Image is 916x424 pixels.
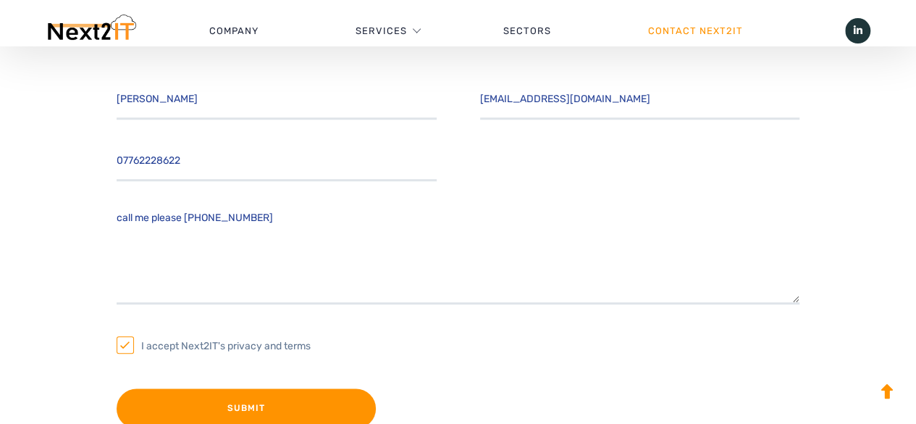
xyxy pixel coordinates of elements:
[161,9,307,53] a: Company
[356,9,407,53] a: Services
[600,9,791,53] a: Contact Next2IT
[141,337,311,356] span: I accept Next2IT's privacy and terms
[117,203,800,304] textarea: Message *
[117,336,134,354] input: I accept Next2IT's privacy and terms
[46,14,136,47] img: Next2IT
[117,80,437,120] input: Your Name *
[455,9,600,53] a: Sectors
[480,80,800,120] input: Your E-Mail *
[117,141,437,181] input: Phone Number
